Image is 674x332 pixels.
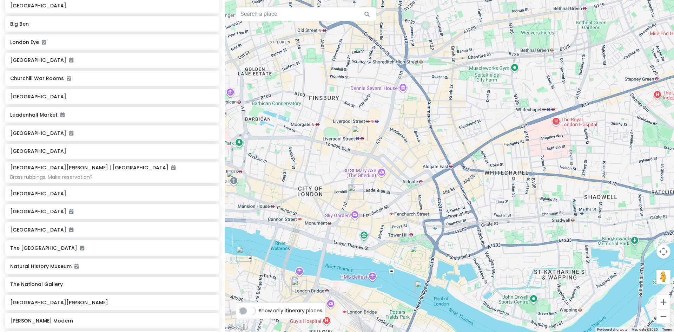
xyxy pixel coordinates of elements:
img: Google [226,323,250,332]
h6: [GEOGRAPHIC_DATA] [10,190,214,197]
h6: [GEOGRAPHIC_DATA] [10,2,214,9]
i: Added to itinerary [69,131,73,136]
i: Added to itinerary [69,227,73,232]
div: Borough Market [289,276,310,297]
div: Shakespeare's Globe [233,243,255,265]
button: Zoom out [656,310,670,324]
i: Added to itinerary [80,246,84,250]
div: Tate Modern [216,250,237,271]
i: Added to itinerary [69,58,73,63]
div: Tower of London [407,243,428,264]
i: Added to itinerary [69,209,73,214]
i: Added to itinerary [67,76,71,81]
h6: [PERSON_NAME] Modern [10,318,214,324]
button: Drag Pegman onto the map to open Street View [656,270,670,284]
h6: Natural History Museum [10,263,214,269]
h6: Big Ben [10,21,214,27]
button: Keyboard shortcuts [597,327,627,332]
button: Zoom in [656,295,670,309]
i: Added to itinerary [42,40,46,45]
a: Open this area in Google Maps (opens a new window) [226,323,250,332]
i: Added to itinerary [60,112,65,117]
h6: The National Gallery [10,281,214,287]
h6: Churchill War Rooms [10,75,214,82]
h6: Leadenhall Market [10,112,214,118]
button: Map camera controls [656,245,670,259]
div: Brass rubbings. Make reservation? [10,174,214,180]
div: Leadenhall Market [345,182,366,203]
a: Terms (opens in new tab) [662,327,672,331]
h6: [GEOGRAPHIC_DATA] [10,130,214,136]
input: Search a place [236,7,376,21]
div: St. Paul's Cathedral [224,168,245,189]
i: Added to itinerary [74,264,79,269]
h6: [GEOGRAPHIC_DATA][PERSON_NAME] [10,299,214,306]
h6: [GEOGRAPHIC_DATA] [10,93,214,100]
div: Bread Ahead Bakery | Borough Market [289,274,310,295]
h6: [GEOGRAPHIC_DATA] [10,57,214,63]
h6: [GEOGRAPHIC_DATA] [10,148,214,154]
span: Show only itinerary places [259,307,322,314]
div: Tower Bridge [412,278,433,299]
span: Map data ©2025 [632,327,658,331]
h6: [GEOGRAPHIC_DATA] [10,208,214,215]
h6: [GEOGRAPHIC_DATA] [10,227,214,233]
div: Soft Serve Society [349,123,370,144]
i: Added to itinerary [171,165,176,170]
h6: The [GEOGRAPHIC_DATA] [10,245,214,251]
h6: [GEOGRAPHIC_DATA][PERSON_NAME] | [GEOGRAPHIC_DATA] [10,164,176,171]
h6: London Eye [10,39,214,45]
